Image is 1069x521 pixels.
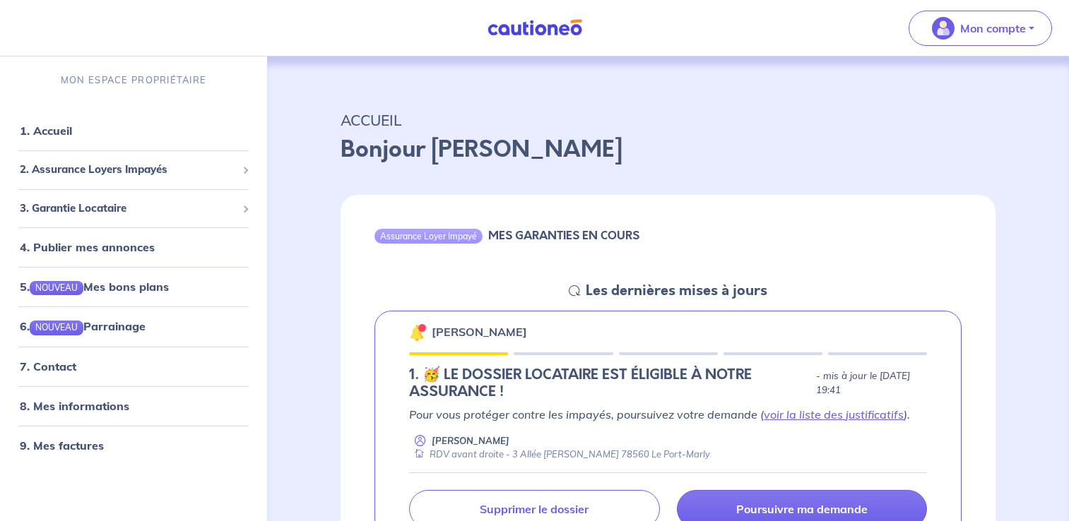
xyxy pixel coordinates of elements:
[20,280,169,294] a: 5.NOUVEAUMes bons plans
[20,319,146,333] a: 6.NOUVEAUParrainage
[20,359,76,373] a: 7. Contact
[6,392,261,420] div: 8. Mes informations
[20,240,155,254] a: 4. Publier mes annonces
[61,73,206,87] p: MON ESPACE PROPRIÉTAIRE
[960,20,1026,37] p: Mon compte
[586,282,767,299] h5: Les dernières mises à jours
[909,11,1052,46] button: illu_account_valid_menu.svgMon compte
[20,200,237,217] span: 3. Garantie Locataire
[20,124,72,138] a: 1. Accueil
[764,407,904,421] a: voir la liste des justificatifs
[341,133,996,167] p: Bonjour [PERSON_NAME]
[432,323,527,340] p: [PERSON_NAME]
[816,369,927,397] p: - mis à jour le [DATE] 19:41
[341,107,996,133] p: ACCUEIL
[482,19,588,37] img: Cautioneo
[409,406,927,423] p: Pour vous protéger contre les impayés, poursuivez votre demande ( ).
[6,116,261,145] div: 1. Accueil
[480,502,589,516] p: Supprimer le dossier
[488,229,639,242] h6: MES GARANTIES EN COURS
[20,438,104,453] a: 9. Mes factures
[374,229,483,243] div: Assurance Loyer Impayé
[409,366,927,400] div: state: ELIGIBILITY-RESULT-IN-PROGRESS, Context: NEW,MAYBE-CERTIFICATE,ALONE,LESSOR-DOCUMENTS
[409,366,810,400] h5: 1.︎ 🥳 LE DOSSIER LOCATAIRE EST ÉLIGIBLE À NOTRE ASSURANCE !
[432,434,509,448] p: [PERSON_NAME]
[6,195,261,222] div: 3. Garantie Locataire
[736,502,868,516] p: Poursuivre ma demande
[6,233,261,261] div: 4. Publier mes annonces
[6,273,261,301] div: 5.NOUVEAUMes bons plans
[6,431,261,460] div: 9. Mes factures
[6,352,261,381] div: 7. Contact
[932,17,955,40] img: illu_account_valid_menu.svg
[6,312,261,340] div: 6.NOUVEAUParrainage
[20,162,237,178] span: 2. Assurance Loyers Impayés
[409,324,426,341] img: 🔔
[409,448,710,461] div: RDV avant droite - 3 Allée [PERSON_NAME] 78560 Le Port-Marly
[20,399,129,413] a: 8. Mes informations
[6,156,261,184] div: 2. Assurance Loyers Impayés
